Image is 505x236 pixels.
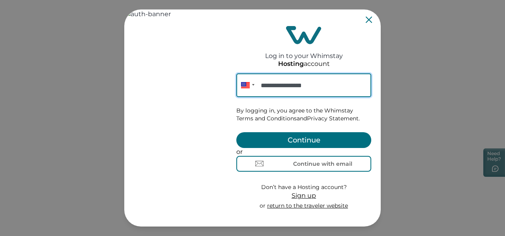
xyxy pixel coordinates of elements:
img: auth-banner [124,9,227,227]
p: or [260,202,348,210]
p: Hosting [278,60,304,68]
p: account [278,60,330,68]
a: Terms and Conditions [236,115,297,122]
p: By logging in, you agree to the Whimstay and [236,107,371,122]
div: United States: + 1 [236,73,257,97]
a: return to the traveler website [267,202,348,209]
button: Close [366,17,372,23]
a: Privacy Statement. [307,115,360,122]
div: Continue with email [293,161,352,167]
p: Don’t have a Hosting account? [260,184,348,191]
h2: Log in to your Whimstay [265,44,343,60]
img: login-logo [286,26,322,44]
button: Continue with email [236,156,371,172]
button: Continue [236,132,371,148]
p: or [236,148,371,156]
span: Sign up [292,192,316,199]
